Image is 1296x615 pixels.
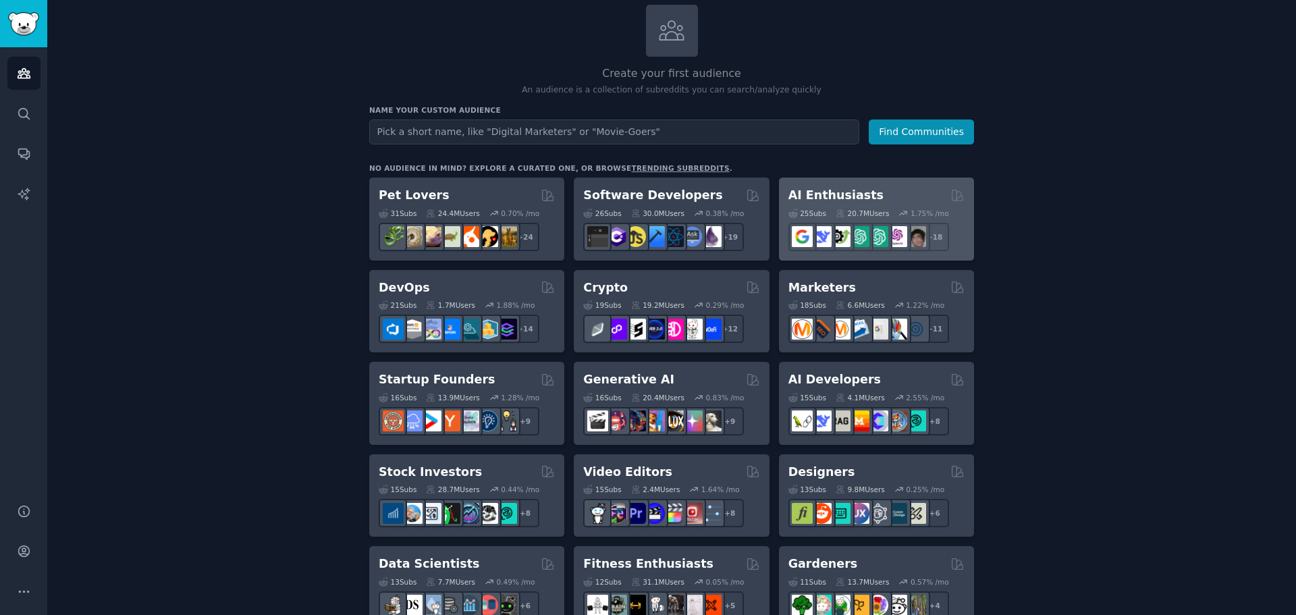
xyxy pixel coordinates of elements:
div: 6.6M Users [836,300,885,310]
div: + 12 [715,315,744,343]
img: Youtubevideo [682,503,703,524]
div: 13 Sub s [379,577,416,587]
img: gopro [587,503,608,524]
img: PetAdvice [477,226,498,247]
div: 13.9M Users [426,393,479,402]
div: 1.7M Users [426,300,475,310]
img: 0xPolygon [606,319,627,340]
h2: Gardeners [788,556,858,572]
img: reactnative [663,226,684,247]
img: web3 [644,319,665,340]
div: + 9 [511,407,539,435]
img: logodesign [811,503,832,524]
h2: DevOps [379,279,430,296]
img: software [587,226,608,247]
div: 19 Sub s [583,300,621,310]
div: 20.7M Users [836,209,889,218]
img: AWS_Certified_Experts [402,319,423,340]
div: 0.70 % /mo [501,209,539,218]
h2: Data Scientists [379,556,479,572]
img: OnlineMarketing [905,319,926,340]
h2: Crypto [583,279,628,296]
img: ValueInvesting [402,503,423,524]
img: azuredevops [383,319,404,340]
div: + 14 [511,315,539,343]
div: + 9 [715,407,744,435]
img: starryai [682,410,703,431]
img: userexperience [867,503,888,524]
div: + 11 [921,315,949,343]
img: startup [421,410,441,431]
div: + 8 [511,499,539,527]
img: premiere [625,503,646,524]
img: defi_ [701,319,722,340]
div: 0.38 % /mo [706,209,745,218]
h2: Software Developers [583,187,722,204]
img: Emailmarketing [848,319,869,340]
img: ethfinance [587,319,608,340]
img: VideoEditors [644,503,665,524]
div: 0.29 % /mo [706,300,745,310]
img: learnjavascript [625,226,646,247]
img: UX_Design [905,503,926,524]
input: Pick a short name, like "Digital Marketers" or "Movie-Goers" [369,119,859,144]
img: DeepSeek [811,226,832,247]
div: 1.22 % /mo [906,300,944,310]
h2: AI Developers [788,371,881,388]
div: 1.75 % /mo [911,209,949,218]
img: AIDevelopersSociety [905,410,926,431]
img: DeepSeek [811,410,832,431]
img: AskMarketing [830,319,850,340]
img: Trading [439,503,460,524]
img: FluxAI [663,410,684,431]
img: OpenAIDev [886,226,907,247]
div: 4.1M Users [836,393,885,402]
img: googleads [867,319,888,340]
h2: Generative AI [583,371,674,388]
img: learndesign [886,503,907,524]
img: MistralAI [848,410,869,431]
img: turtle [439,226,460,247]
h3: Name your custom audience [369,105,974,115]
img: PlatformEngineers [496,319,517,340]
div: + 6 [921,499,949,527]
img: technicalanalysis [496,503,517,524]
img: SaaS [402,410,423,431]
img: ycombinator [439,410,460,431]
h2: Startup Founders [379,371,495,388]
div: 20.4M Users [631,393,684,402]
img: EntrepreneurRideAlong [383,410,404,431]
img: MarketingResearch [886,319,907,340]
img: Docker_DevOps [421,319,441,340]
div: 0.25 % /mo [906,485,944,494]
img: csharp [606,226,627,247]
img: llmops [886,410,907,431]
img: platformengineering [458,319,479,340]
div: 7.7M Users [426,577,475,587]
img: dividends [383,503,404,524]
div: 28.7M Users [426,485,479,494]
div: 13.7M Users [836,577,889,587]
h2: Create your first audience [369,65,974,82]
div: 19.2M Users [631,300,684,310]
img: LangChain [792,410,813,431]
div: 2.55 % /mo [906,393,944,402]
img: content_marketing [792,319,813,340]
img: ArtificalIntelligence [905,226,926,247]
h2: AI Enthusiasts [788,187,884,204]
img: aivideo [587,410,608,431]
img: chatgpt_promptDesign [848,226,869,247]
div: 16 Sub s [379,393,416,402]
button: Find Communities [869,119,974,144]
div: 24.4M Users [426,209,479,218]
div: + 18 [921,223,949,251]
img: bigseo [811,319,832,340]
img: AItoolsCatalog [830,226,850,247]
img: elixir [701,226,722,247]
div: 2.4M Users [631,485,680,494]
img: OpenSourceAI [867,410,888,431]
img: CryptoNews [682,319,703,340]
div: 15 Sub s [583,485,621,494]
img: swingtrading [477,503,498,524]
img: iOSProgramming [644,226,665,247]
